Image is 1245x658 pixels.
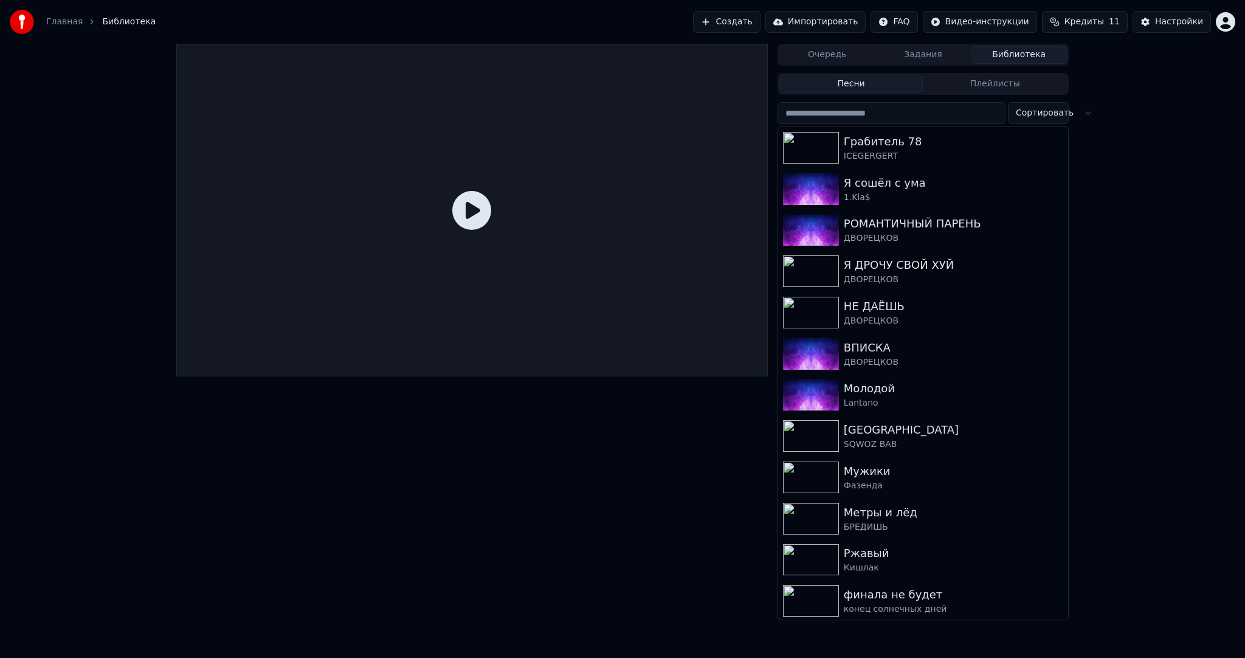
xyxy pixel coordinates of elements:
div: Кишлак [844,562,1063,574]
div: ДВОРЕЦКОВ [844,232,1063,244]
div: Я сошёл с ума [844,175,1063,192]
div: 1.Kla$ [844,192,1063,204]
div: Метры и лёд [844,504,1063,521]
div: финала не будет [844,586,1063,603]
button: Плейлисты [923,75,1067,93]
span: Сортировать [1016,107,1074,119]
div: ДВОРЕЦКОВ [844,356,1063,369]
nav: breadcrumb [46,16,156,28]
button: Настройки [1133,11,1211,33]
div: ВПИСКА [844,339,1063,356]
div: Грабитель 78 [844,133,1063,150]
div: ДВОРЕЦКОВ [844,274,1063,286]
div: Ржавый [844,545,1063,562]
div: Настройки [1155,16,1203,28]
button: FAQ [871,11,917,33]
div: ICEGERGERT [844,150,1063,162]
a: Главная [46,16,83,28]
span: Кредиты [1064,16,1104,28]
button: Очередь [779,46,875,64]
div: SQWOZ BAB [844,438,1063,451]
button: Импортировать [765,11,866,33]
button: Песни [779,75,923,93]
div: Я ДРОЧУ СВОЙ ХУЙ [844,257,1063,274]
div: БРЕДИШЬ [844,521,1063,533]
img: youka [10,10,34,34]
button: Создать [693,11,760,33]
div: Lantano [844,397,1063,409]
div: НЕ ДАЁШЬ [844,298,1063,315]
button: Библиотека [971,46,1067,64]
button: Видео-инструкции [923,11,1037,33]
div: РОМАНТИЧНЫЙ ПАРЕНЬ [844,215,1063,232]
div: Мужики [844,463,1063,480]
button: Кредиты11 [1042,11,1128,33]
div: ДВОРЕЦКОВ [844,315,1063,327]
button: Задания [875,46,971,64]
div: конец солнечных дней [844,603,1063,615]
span: 11 [1109,16,1120,28]
div: Молодой [844,380,1063,397]
span: Библиотека [102,16,156,28]
div: Фазенда [844,480,1063,492]
div: [GEOGRAPHIC_DATA] [844,421,1063,438]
